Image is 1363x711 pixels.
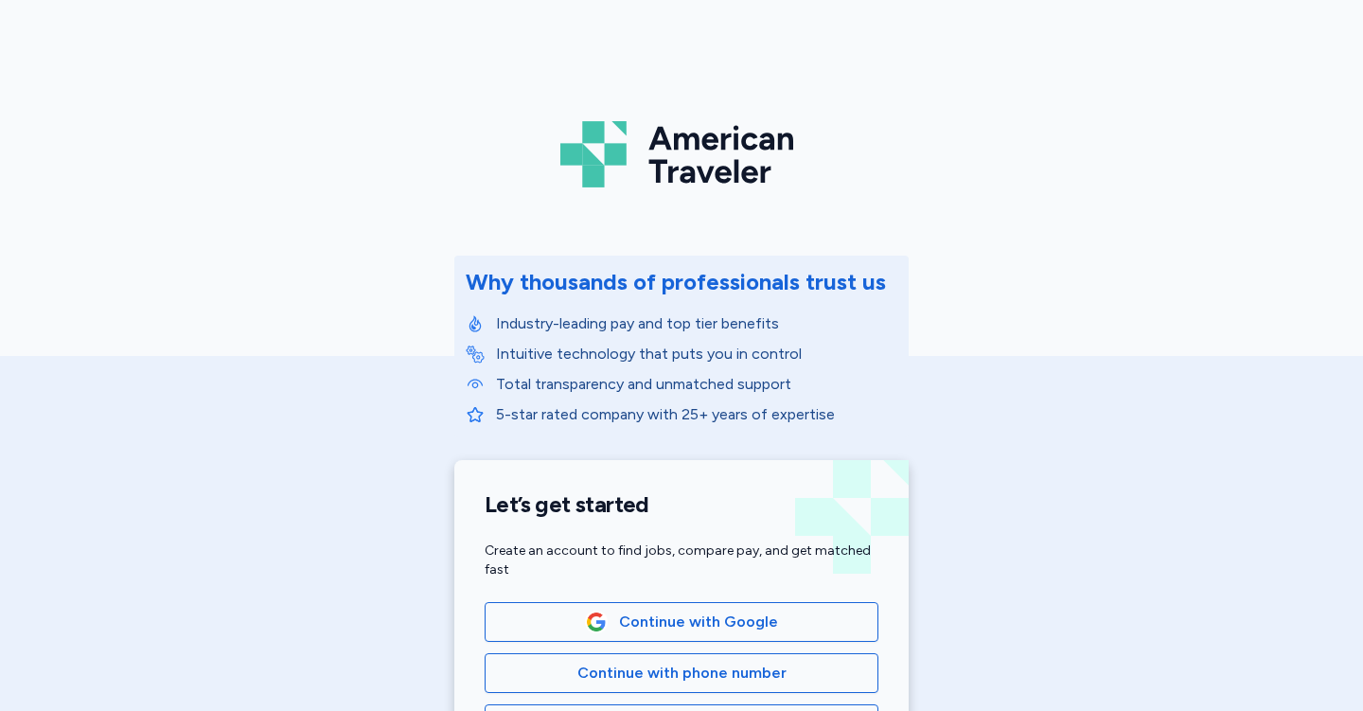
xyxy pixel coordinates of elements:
p: Intuitive technology that puts you in control [496,343,897,365]
button: Continue with phone number [485,653,878,693]
span: Continue with Google [619,611,778,633]
span: Continue with phone number [577,662,787,684]
button: Google LogoContinue with Google [485,602,878,642]
p: 5-star rated company with 25+ years of expertise [496,403,897,426]
h1: Let’s get started [485,490,878,519]
p: Industry-leading pay and top tier benefits [496,312,897,335]
div: Why thousands of professionals trust us [466,267,886,297]
img: Logo [560,114,803,195]
img: Google Logo [586,612,607,632]
p: Total transparency and unmatched support [496,373,897,396]
div: Create an account to find jobs, compare pay, and get matched fast [485,542,878,579]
